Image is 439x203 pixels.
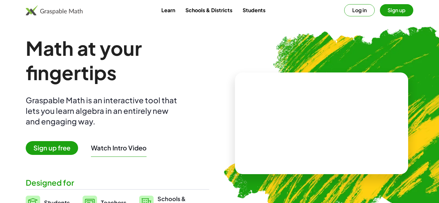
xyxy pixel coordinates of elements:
[237,4,271,16] a: Students
[273,99,370,148] video: What is this? This is dynamic math notation. Dynamic math notation plays a central role in how Gr...
[26,95,180,127] div: Graspable Math is an interactive tool that lets you learn algebra in an entirely new and engaging...
[344,4,375,16] button: Log in
[380,4,413,16] button: Sign up
[26,177,209,188] div: Designed for
[156,4,180,16] a: Learn
[26,141,78,155] span: Sign up free
[26,36,209,85] h1: Math at your fingertips
[91,144,147,152] button: Watch Intro Video
[180,4,237,16] a: Schools & Districts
